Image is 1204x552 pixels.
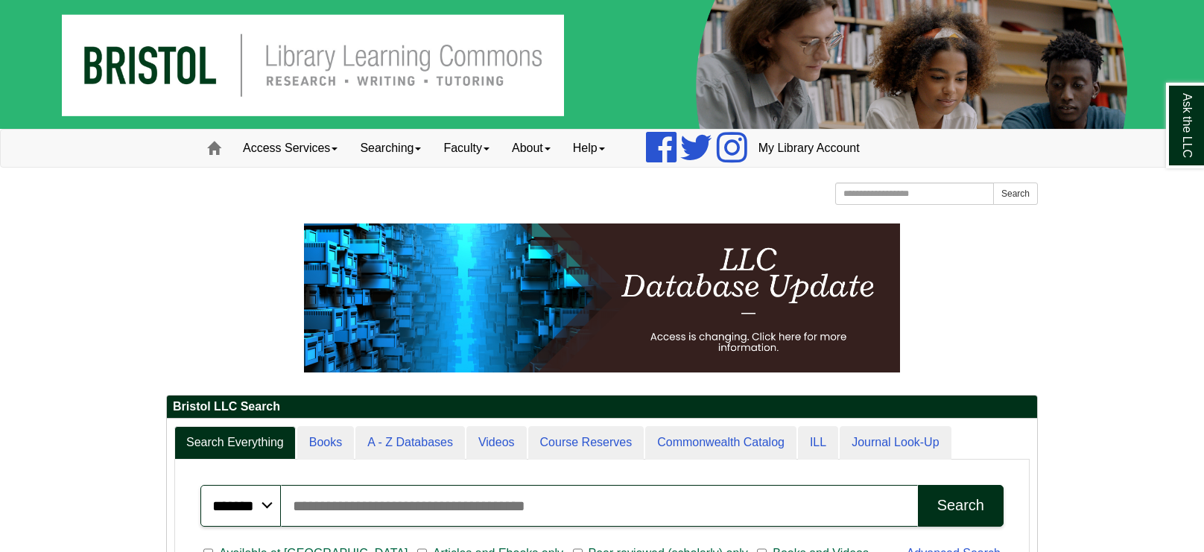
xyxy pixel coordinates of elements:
a: Books [297,426,354,460]
a: Course Reserves [528,426,644,460]
a: About [501,130,562,167]
a: Search Everything [174,426,296,460]
img: HTML tutorial [304,223,900,372]
a: ILL [798,426,838,460]
h2: Bristol LLC Search [167,396,1037,419]
button: Search [993,183,1038,205]
a: Searching [349,130,432,167]
a: Help [562,130,616,167]
a: Videos [466,426,527,460]
a: Commonwealth Catalog [645,426,796,460]
a: Journal Look-Up [840,426,951,460]
button: Search [918,485,1004,527]
a: Access Services [232,130,349,167]
a: Faculty [432,130,501,167]
a: My Library Account [747,130,871,167]
div: Search [937,497,984,514]
a: A - Z Databases [355,426,465,460]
